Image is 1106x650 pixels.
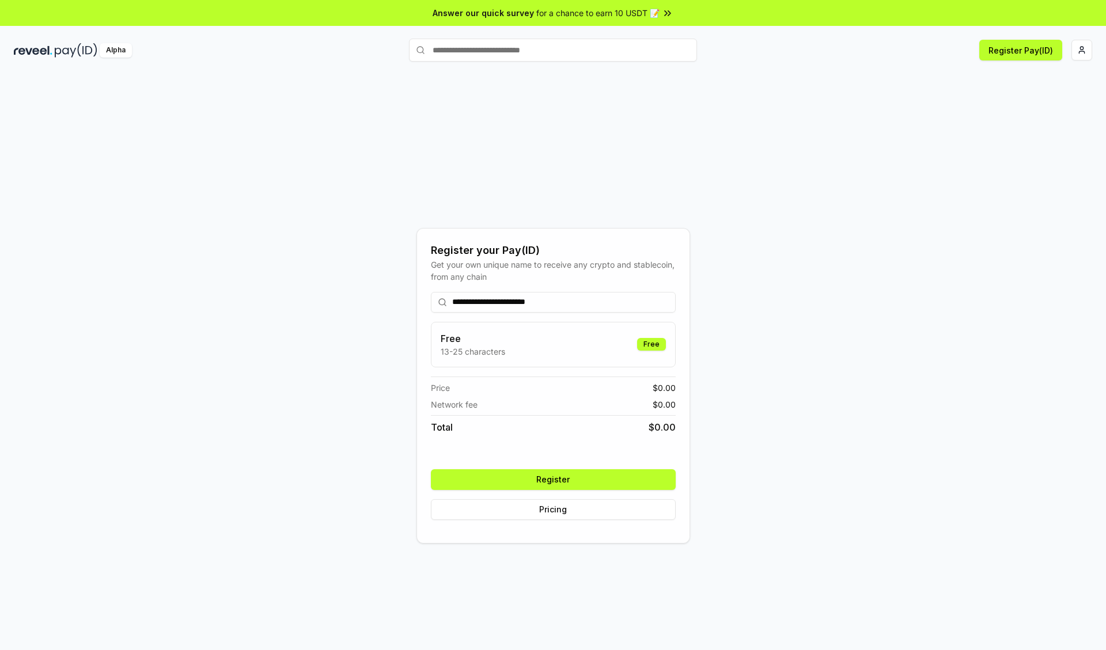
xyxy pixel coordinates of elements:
[431,469,676,490] button: Register
[979,40,1062,60] button: Register Pay(ID)
[431,382,450,394] span: Price
[431,420,453,434] span: Total
[14,43,52,58] img: reveel_dark
[536,7,660,19] span: for a chance to earn 10 USDT 📝
[441,332,505,345] h3: Free
[431,499,676,520] button: Pricing
[100,43,132,58] div: Alpha
[653,382,676,394] span: $ 0.00
[653,398,676,410] span: $ 0.00
[431,259,676,283] div: Get your own unique name to receive any crypto and stablecoin, from any chain
[55,43,97,58] img: pay_id
[433,7,534,19] span: Answer our quick survey
[431,398,478,410] span: Network fee
[637,338,666,351] div: Free
[441,345,505,358] p: 13-25 characters
[649,420,676,434] span: $ 0.00
[431,242,676,259] div: Register your Pay(ID)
